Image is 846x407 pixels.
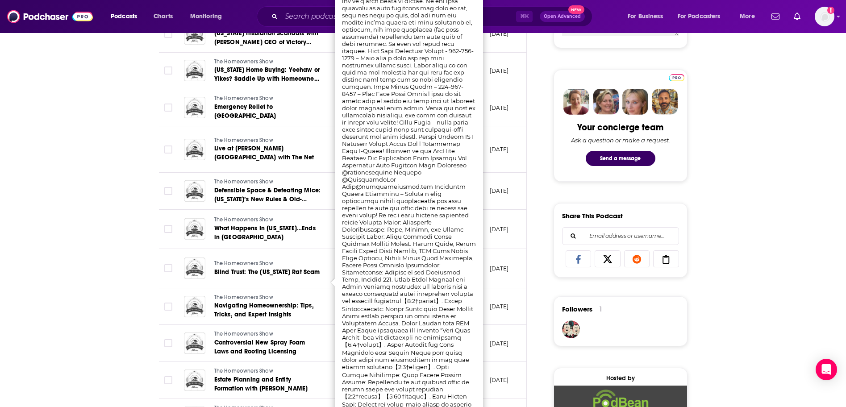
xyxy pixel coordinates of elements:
button: Send a message [586,151,655,166]
span: Toggle select row [164,30,172,38]
a: Blind Trust: The [US_STATE] Rat Scam [214,268,321,277]
a: The Homeowners Show [214,330,321,338]
span: More [740,10,755,23]
span: What Happens In [US_STATE]…Ends in [GEOGRAPHIC_DATA] [214,224,316,241]
span: The Homeowners Show [214,179,273,185]
p: [DATE] [490,104,509,112]
a: The Homeowners Show [214,216,321,224]
a: Show notifications dropdown [768,9,783,24]
span: Toggle select row [164,303,172,311]
span: The Homeowners Show [214,294,273,300]
a: Pro website [669,73,684,81]
p: [DATE] [490,303,509,310]
span: Logged in as billthrelkeld [815,7,834,26]
a: What Happens In [US_STATE]…Ends in [GEOGRAPHIC_DATA] [214,224,321,242]
a: The Homeowners Show [214,137,321,145]
div: Ask a question or make a request. [571,137,670,144]
div: Search followers [562,227,679,245]
span: Monitoring [190,10,222,23]
p: [DATE] [490,225,509,233]
a: Navigating Homeownership: Tips, Tricks, and Expert Insights [214,301,321,319]
svg: Add a profile image [827,7,834,14]
span: Defensible Space & Defeating Mice: [US_STATE]’s New Rules & Old-School Traps [214,187,321,212]
span: Followers [562,305,592,313]
p: [DATE] [490,376,509,384]
p: [DATE] [490,265,509,272]
span: Charts [154,10,173,23]
a: [US_STATE] Home Buying: Yeehaw or Yikes? Saddle Up with Homeowner Tips! [214,66,321,83]
div: Search podcasts, credits, & more... [265,6,601,27]
input: Email address or username... [570,228,671,245]
a: Show notifications dropdown [790,9,804,24]
span: The Homeowners Show [214,260,273,266]
input: Search podcasts, credits, & more... [281,9,516,24]
img: Jon Profile [652,89,678,115]
button: open menu [733,9,766,24]
a: [US_STATE] Insulation Scandals with [PERSON_NAME] CEO of Victory Insulation [214,29,321,47]
button: open menu [672,9,733,24]
a: Controversial New Spray Foam Laws and Roofing Licensing [214,338,321,356]
span: The Homeowners Show [214,137,273,143]
div: Hosted by [554,374,687,382]
span: Open Advanced [544,14,581,19]
p: [DATE] [490,67,509,75]
img: User Profile [815,7,834,26]
img: Sydney Profile [563,89,589,115]
button: open menu [104,9,149,24]
button: Show profile menu [815,7,834,26]
span: Toggle select row [164,104,172,112]
span: Toggle select row [164,339,172,347]
span: Toggle select row [164,225,172,233]
span: Toggle select row [164,66,172,75]
p: [DATE] [490,145,509,153]
img: Podchaser Pro [669,74,684,81]
a: Share on Facebook [566,250,592,267]
a: The Homeowners Show [214,294,321,302]
a: Live at [PERSON_NAME][GEOGRAPHIC_DATA] with The Net [214,144,321,162]
span: The Homeowners Show [214,368,273,374]
img: Christie02 [562,320,580,338]
button: open menu [184,9,233,24]
span: The Homeowners Show [214,58,273,65]
a: The Homeowners Show [214,58,321,66]
span: Toggle select row [164,264,172,272]
a: The Homeowners Show [214,95,321,103]
a: Defensible Space & Defeating Mice: [US_STATE]’s New Rules & Old-School Traps [214,186,321,204]
img: Jules Profile [622,89,648,115]
span: ⌘ K [516,11,533,22]
span: Toggle select row [164,376,172,384]
div: Your concierge team [577,122,663,133]
span: The Homeowners Show [214,95,273,101]
span: The Homeowners Show [214,216,273,223]
span: Podcasts [111,10,137,23]
span: Emergency Relief to [GEOGRAPHIC_DATA] [214,103,276,120]
div: 1 [600,305,602,313]
span: Toggle select row [164,187,172,195]
span: [US_STATE] Home Buying: Yeehaw or Yikes? Saddle Up with Homeowner Tips! [214,66,321,91]
a: Copy Link [653,250,679,267]
span: [US_STATE] Insulation Scandals with [PERSON_NAME] CEO of Victory Insulation [214,29,319,55]
a: The Homeowners Show [214,260,321,268]
img: Podchaser - Follow, Share and Rate Podcasts [7,8,93,25]
p: [DATE] [490,187,509,195]
h3: Share This Podcast [562,212,623,220]
span: Toggle select row [164,145,172,154]
span: Controversial New Spray Foam Laws and Roofing Licensing [214,339,305,355]
p: [DATE] [490,340,509,347]
a: The Homeowners Show [214,178,321,186]
p: [DATE] [490,30,509,37]
button: Open AdvancedNew [540,11,585,22]
span: New [568,5,584,14]
a: Share on Reddit [624,250,650,267]
a: Charts [148,9,178,24]
span: Estate Planning and Entity Formation with [PERSON_NAME] [214,376,308,392]
span: The Homeowners Show [214,331,273,337]
span: For Podcasters [678,10,721,23]
a: Emergency Relief to [GEOGRAPHIC_DATA] [214,103,321,120]
span: For Business [628,10,663,23]
img: Barbara Profile [593,89,619,115]
span: Navigating Homeownership: Tips, Tricks, and Expert Insights [214,302,314,318]
a: Share on X/Twitter [595,250,621,267]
